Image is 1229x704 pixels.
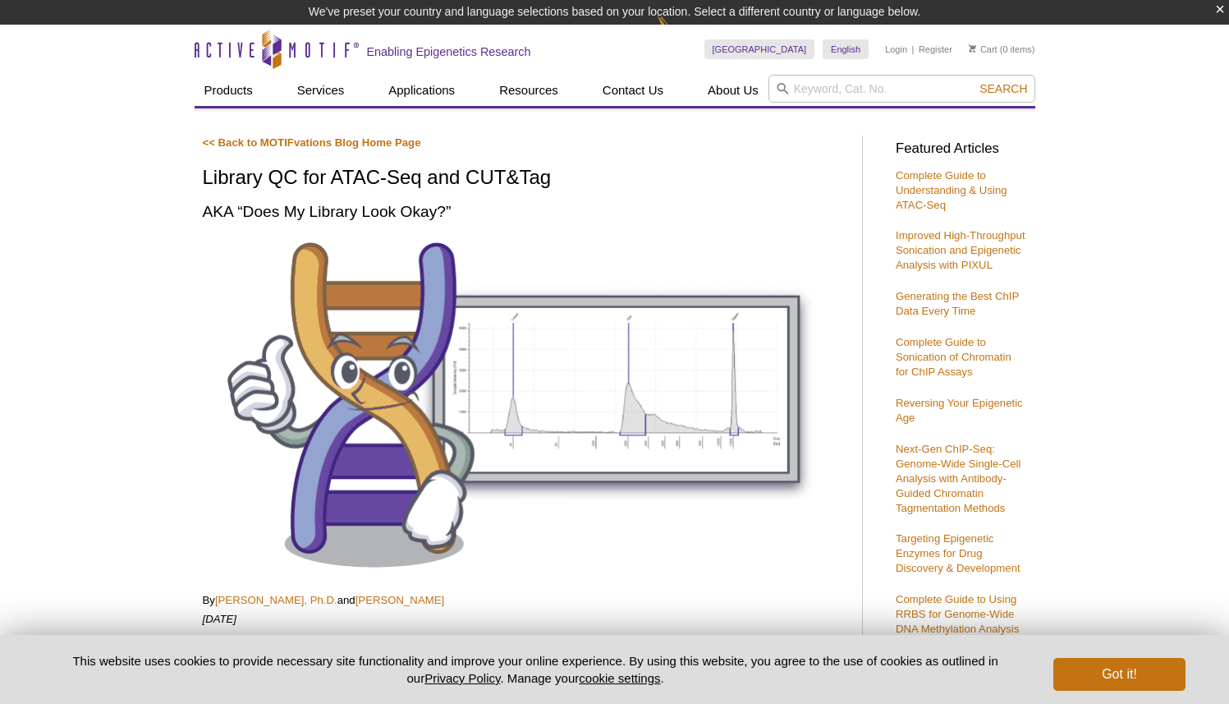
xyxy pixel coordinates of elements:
a: Applications [378,75,465,106]
a: Services [287,75,355,106]
button: Search [974,81,1032,96]
li: (0 items) [969,39,1035,59]
a: Complete Guide to Sonication of Chromatin for ChIP Assays [896,336,1011,378]
a: Resources [489,75,568,106]
input: Keyword, Cat. No. [768,75,1035,103]
p: By and [203,593,846,608]
a: [PERSON_NAME], Ph.D. [215,594,337,606]
li: | [912,39,915,59]
h2: Enabling Epigenetics Research [367,44,531,59]
a: Targeting Epigenetic Enzymes for Drug Discovery & Development [896,532,1020,574]
a: Contact Us [593,75,673,106]
h1: Library QC for ATAC-Seq and CUT&Tag [203,167,846,191]
p: This website uses cookies to provide necessary site functionality and improve your online experie... [44,652,1027,687]
a: Improved High-Throughput Sonication and Epigenetic Analysis with PIXUL [896,229,1025,271]
span: Search [979,82,1027,95]
a: Next-Gen ChIP-Seq: Genome-Wide Single-Cell Analysis with Antibody-Guided Chromatin Tagmentation M... [896,443,1020,514]
h2: AKA “Does My Library Look Okay?” [203,200,846,223]
h3: Featured Articles [896,142,1027,156]
a: About Us [698,75,768,106]
a: Generating the Best ChIP Data Every Time [896,290,1019,317]
a: Privacy Policy [424,671,500,685]
a: Login [885,44,907,55]
a: << Back to MOTIFvations Blog Home Page [203,136,421,149]
em: [DATE] [203,613,237,625]
img: Change Here [657,12,700,51]
a: [PERSON_NAME] [355,594,444,606]
a: [GEOGRAPHIC_DATA] [704,39,815,59]
button: Got it! [1053,658,1185,691]
img: Your Cart [969,44,976,53]
a: Register [919,44,952,55]
a: Cart [969,44,997,55]
a: English [823,39,869,59]
a: Complete Guide to Understanding & Using ATAC-Seq [896,169,1007,211]
a: Reversing Your Epigenetic Age [896,397,1023,424]
a: Complete Guide to Using RRBS for Genome-Wide DNA Methylation Analysis [896,593,1019,635]
button: cookie settings [579,671,660,685]
img: Library QC for ATAC-Seq and CUT&Tag [203,235,846,574]
a: Products [195,75,263,106]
